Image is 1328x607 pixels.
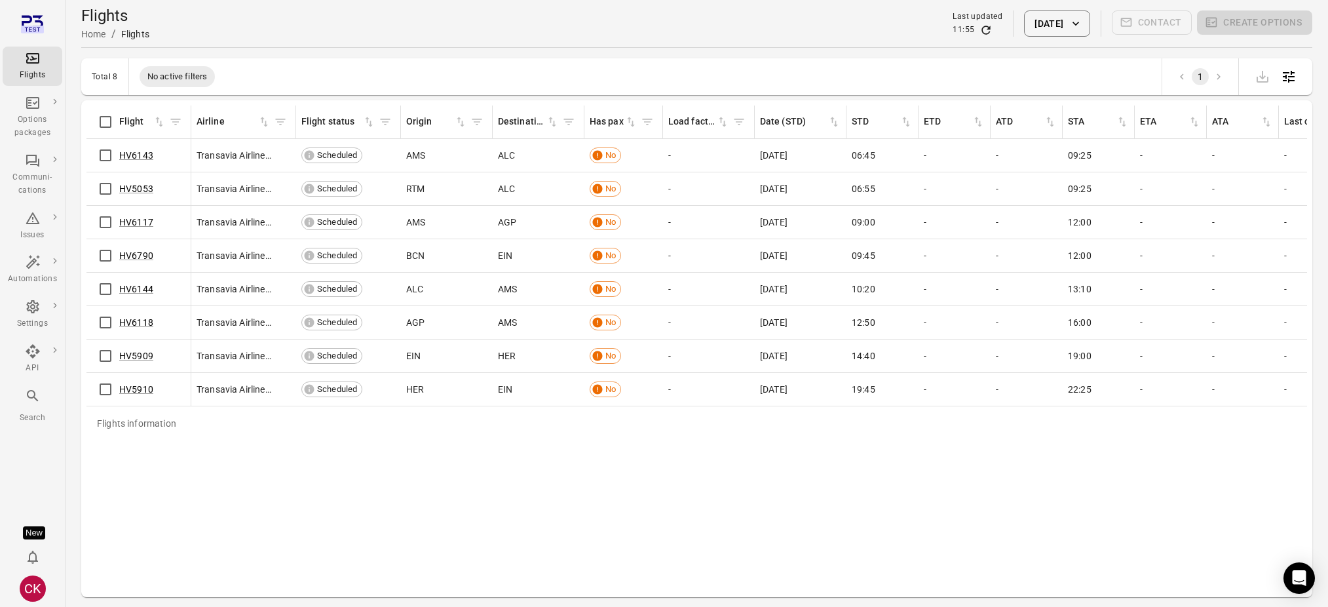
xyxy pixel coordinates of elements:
[1140,182,1202,195] div: -
[197,216,273,229] span: Transavia Airlines C.V. (HV)
[760,216,787,229] span: [DATE]
[924,316,985,329] div: -
[375,112,395,132] button: Filter by flight status
[498,149,515,162] span: ALC
[953,10,1002,24] div: Last updated
[601,216,620,229] span: No
[852,383,875,396] span: 19:45
[406,182,425,195] span: RTM
[498,383,512,396] span: EIN
[197,383,273,396] span: Transavia Airlines C.V. (HV)
[760,349,787,362] span: [DATE]
[197,115,271,129] div: Sort by airline in ascending order
[197,283,273,296] span: Transavia Airlines C.V. (HV)
[197,182,273,195] span: Transavia Airlines C.V. (HV)
[197,149,273,162] span: Transavia Airlines C.V. (HV)
[1140,249,1202,262] div: -
[301,115,375,129] div: Sort by flight status in ascending order
[166,112,185,132] span: Filter by flight
[668,383,749,396] div: -
[1249,69,1276,82] span: Please make a selection to export
[1068,182,1091,195] span: 09:25
[924,115,985,129] span: ETD
[852,316,875,329] span: 12:50
[668,182,749,195] div: -
[996,115,1057,129] span: ATD
[119,115,166,129] div: Sort by flight in ascending order
[996,383,1057,396] div: -
[406,149,425,162] span: AMS
[1212,115,1273,129] div: Sort by ATA in ascending order
[996,115,1044,129] div: ATD
[197,316,273,329] span: Transavia Airlines C.V. (HV)
[924,383,985,396] div: -
[1068,115,1129,129] span: STA
[1140,216,1202,229] div: -
[979,24,993,37] button: Refresh data
[81,5,149,26] h1: Flights
[8,317,57,330] div: Settings
[924,115,972,129] div: ETD
[3,206,62,246] a: Issues
[1068,115,1116,129] div: STA
[1140,115,1201,129] span: ETA
[313,316,362,329] span: Scheduled
[406,216,425,229] span: AMS
[1068,283,1091,296] span: 13:10
[14,570,51,607] button: Christine Kaducova
[924,216,985,229] div: -
[1068,149,1091,162] span: 09:25
[1140,316,1202,329] div: -
[121,28,149,41] div: Flights
[953,24,974,37] div: 11:55
[498,316,517,329] span: AMS
[996,115,1057,129] div: Sort by ATD in ascending order
[406,249,425,262] span: BCN
[668,115,729,129] div: Sort by load factor in ascending order
[668,316,749,329] div: -
[924,115,985,129] div: Sort by ETD in ascending order
[23,526,45,539] div: Tooltip anchor
[760,149,787,162] span: [DATE]
[729,112,749,132] button: Filter by load factor
[760,115,827,129] div: Date (STD)
[86,406,187,441] div: Flights information
[1212,349,1274,362] div: -
[1192,68,1209,85] button: page 1
[852,115,913,129] span: STD
[1212,216,1274,229] div: -
[852,249,875,262] span: 09:45
[1068,216,1091,229] span: 12:00
[498,182,515,195] span: ALC
[81,29,106,39] a: Home
[119,317,153,328] a: HV6118
[1140,115,1201,129] div: Sort by ETA in ascending order
[668,349,749,362] div: -
[406,115,467,129] div: Sort by origin in ascending order
[601,283,620,296] span: No
[406,383,424,396] span: HER
[1212,316,1274,329] div: -
[119,284,153,294] a: HV6144
[119,217,153,227] a: HV6117
[1212,283,1274,296] div: -
[3,149,62,201] a: Communi-cations
[197,115,257,129] div: Airline
[924,182,985,195] div: -
[668,115,729,129] span: Load factor
[601,249,620,262] span: No
[197,115,271,129] span: Airline
[590,115,637,129] div: Sort by has pax in ascending order
[498,115,546,129] div: Destination
[668,283,749,296] div: -
[3,250,62,290] a: Automations
[852,283,875,296] span: 10:20
[601,383,620,396] span: No
[119,351,153,361] a: HV5909
[559,112,579,132] button: Filter by destination
[313,249,362,262] span: Scheduled
[668,115,716,129] div: Load factor
[119,250,153,261] a: HV6790
[590,115,624,129] div: Has pax
[760,115,841,129] span: Date (STD)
